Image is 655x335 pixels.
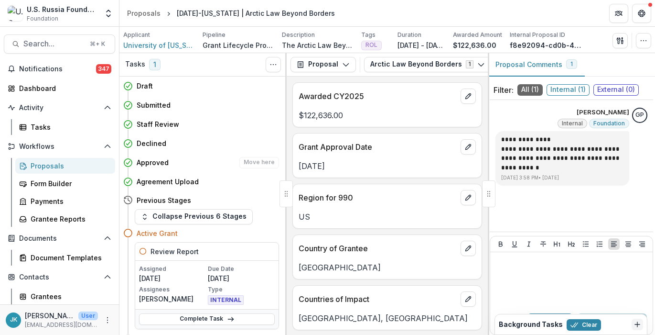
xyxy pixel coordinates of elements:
button: Italicize [523,238,535,250]
p: Grant Lifecycle Process [203,40,274,50]
span: External ( 0 ) [593,84,639,96]
p: Awarded Amount [453,31,502,39]
p: [DATE] [139,273,206,283]
p: Description [282,31,315,39]
button: Strike [537,238,549,250]
button: More [102,314,113,326]
button: Align Center [623,238,634,250]
span: Activity [19,104,100,112]
a: Grantee Reports [15,211,115,227]
button: Internal [527,313,573,329]
h4: Agreement Upload [137,177,199,187]
p: [EMAIL_ADDRESS][DOMAIN_NAME] [25,321,98,329]
a: Payments [15,193,115,209]
span: 1 [570,61,573,67]
button: Arctic Law Beyond Borders1 [364,57,491,72]
div: Grantees [31,291,107,301]
button: Toggle View Cancelled Tasks [266,57,281,72]
button: Ordered List [594,238,605,250]
p: Internal Proposal ID [510,31,565,39]
p: Grant Approval Date [299,141,457,153]
p: User [78,312,98,320]
h4: Staff Review [137,119,179,129]
button: Align Right [636,238,648,250]
span: Search... [23,39,84,48]
p: Assigned [139,265,206,273]
div: Proposals [31,161,107,171]
button: Move here [239,157,279,168]
p: Filter: [494,84,514,96]
p: Duration [397,31,421,39]
span: Foundation [593,120,625,127]
div: ⌘ + K [88,39,107,49]
p: Assignees [139,285,206,294]
button: Bold [495,238,506,250]
button: Open Workflows [4,139,115,154]
div: Grantee Reports [31,214,107,224]
a: Tasks [15,119,115,135]
button: Proposal Comments [488,53,585,77]
span: 1 [149,59,161,70]
button: Open Contacts [4,269,115,285]
h5: Review Report [150,246,199,257]
p: [DATE] [299,160,476,172]
p: $122,636.00 [299,110,476,121]
button: Dismiss [632,319,643,330]
button: edit [461,291,476,307]
span: Foundation [27,14,58,23]
button: Heading 2 [566,238,577,250]
div: Tasks [31,122,107,132]
span: 347 [96,64,111,74]
button: Heading 1 [551,238,563,250]
span: Documents [19,234,100,243]
h4: Declined [137,138,166,148]
a: Complete Task [139,313,275,325]
button: Clear [567,319,601,331]
h4: Approved [137,157,169,167]
p: Applicant [123,31,150,39]
span: INTERNAL [208,295,244,305]
p: Country of Grantee [299,243,457,254]
p: [DATE] [208,273,275,283]
p: Awarded CY2025 [299,90,457,102]
button: Partners [609,4,628,23]
nav: breadcrumb [123,6,339,20]
a: Grantees [15,289,115,304]
a: Proposals [123,6,164,20]
div: U.S. Russia Foundation [27,4,98,14]
span: All ( 1 ) [517,84,543,96]
div: Payments [31,196,107,206]
button: Open Activity [4,100,115,115]
div: Proposals [127,8,161,18]
a: University of [US_STATE] School of Law Foundation [123,40,195,50]
p: Pipeline [203,31,225,39]
a: Document Templates [15,250,115,266]
p: [PERSON_NAME] [25,311,75,321]
div: Gennady Podolny [635,112,644,118]
button: Open entity switcher [102,4,115,23]
div: Form Builder [31,179,107,189]
button: Align Left [608,238,620,250]
div: Document Templates [31,253,107,263]
p: [DATE] 3:58 PM • [DATE] [501,174,623,181]
button: edit [461,89,476,104]
p: [PERSON_NAME] [139,294,206,304]
p: [PERSON_NAME] [577,108,629,117]
button: Get Help [632,4,651,23]
p: Countries of Impact [299,293,457,305]
h4: Draft [137,81,153,91]
button: Underline [509,238,520,250]
h4: Submitted [137,100,171,110]
a: Form Builder [15,176,115,191]
h4: Active Grant [137,228,178,238]
p: Type [208,285,275,294]
button: edit [461,241,476,256]
button: Notifications347 [4,61,115,77]
p: [DATE] - [DATE] [397,40,445,50]
div: Jemile Kelderman [10,317,17,323]
a: Dashboard [4,80,115,96]
span: Notifications [19,65,96,73]
p: Region for 990 [299,192,457,203]
p: $122,636.00 [453,40,496,50]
